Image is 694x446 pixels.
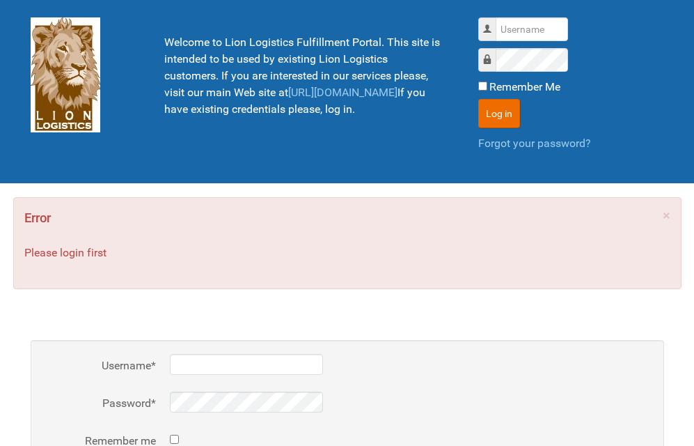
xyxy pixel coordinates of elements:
input: Username [496,17,568,41]
h4: Error [24,208,670,228]
p: Please login first [24,245,670,261]
a: Lion Logistics [31,68,100,81]
img: Lion Logistics [31,17,100,132]
label: Password [492,52,493,53]
button: Log in [478,99,520,128]
a: Forgot your password? [478,137,591,150]
label: Password [45,395,156,412]
label: Remember Me [489,79,560,95]
a: [URL][DOMAIN_NAME] [288,86,397,99]
p: Welcome to Lion Logistics Fulfillment Portal. This site is intended to be used by existing Lion L... [164,34,443,118]
label: Username [45,357,156,374]
a: × [663,208,670,222]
